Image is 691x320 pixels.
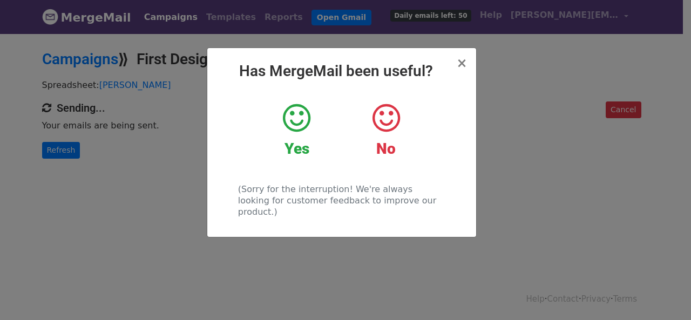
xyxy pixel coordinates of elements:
p: (Sorry for the interruption! We're always looking for customer feedback to improve our product.) [238,183,445,217]
a: Yes [260,102,333,158]
h2: Has MergeMail been useful? [216,62,468,80]
a: No [349,102,422,158]
strong: No [376,140,396,158]
span: × [456,56,467,71]
button: Close [456,57,467,70]
strong: Yes [284,140,309,158]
